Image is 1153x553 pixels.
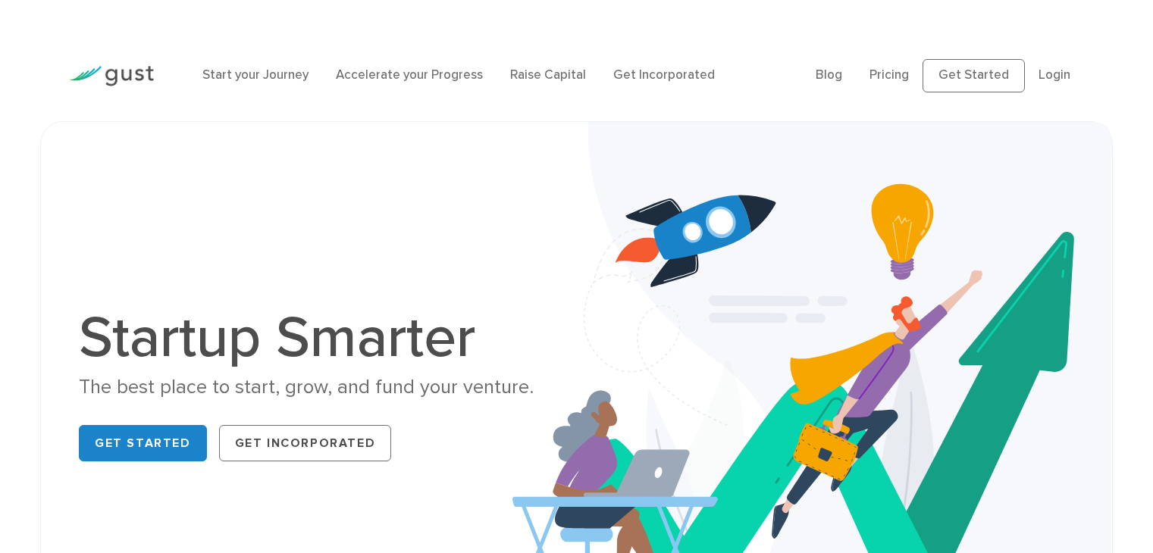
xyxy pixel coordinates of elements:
a: Get Incorporated [219,425,392,461]
a: Get Started [923,59,1025,92]
a: Raise Capital [510,67,586,83]
a: Login [1039,67,1070,83]
div: The best place to start, grow, and fund your venture. [79,374,565,401]
a: Accelerate your Progress [336,67,483,83]
h1: Startup Smarter [79,309,565,367]
a: Get Started [79,425,207,461]
a: Blog [816,67,842,83]
a: Start your Journey [202,67,309,83]
img: Gust Logo [69,66,154,86]
a: Pricing [869,67,909,83]
a: Get Incorporated [613,67,715,83]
